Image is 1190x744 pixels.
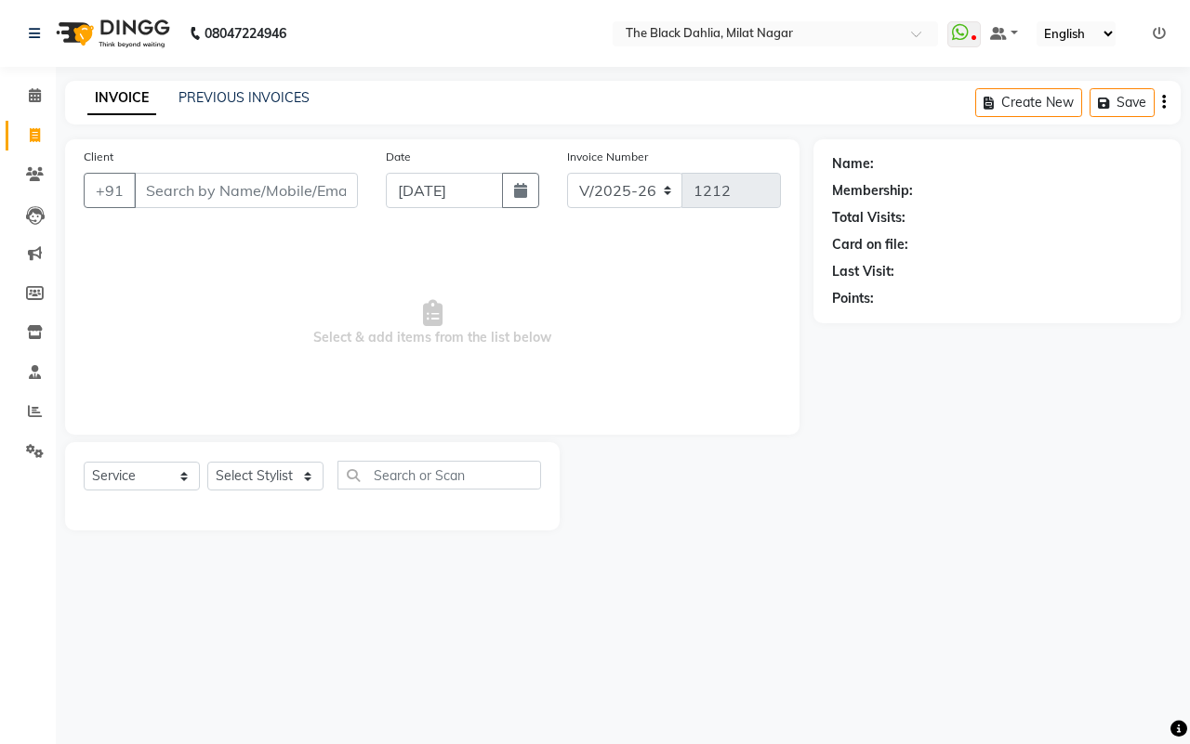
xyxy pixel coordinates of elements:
[975,88,1082,117] button: Create New
[832,289,874,308] div: Points:
[386,149,411,165] label: Date
[87,82,156,115] a: INVOICE
[47,7,175,59] img: logo
[832,154,874,174] div: Name:
[205,7,286,59] b: 08047224946
[1090,88,1155,117] button: Save
[832,262,894,281] div: Last Visit:
[84,173,136,208] button: +91
[84,149,113,165] label: Client
[832,181,913,201] div: Membership:
[832,235,908,255] div: Card on file:
[567,149,648,165] label: Invoice Number
[134,173,358,208] input: Search by Name/Mobile/Email/Code
[337,461,541,489] input: Search or Scan
[178,89,310,106] a: PREVIOUS INVOICES
[84,230,781,416] span: Select & add items from the list below
[832,208,906,228] div: Total Visits:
